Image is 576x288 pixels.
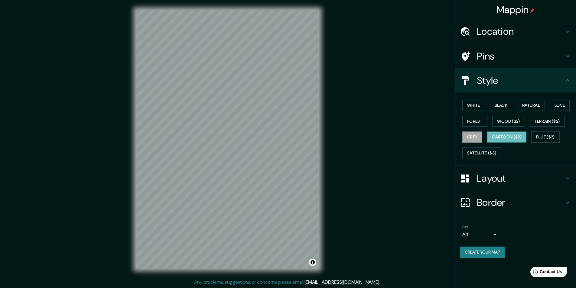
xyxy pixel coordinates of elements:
[496,4,535,16] h4: Mappin
[309,259,316,266] button: Toggle attribution
[381,279,382,286] div: .
[477,74,564,86] h4: Style
[477,25,564,37] h4: Location
[380,279,381,286] div: .
[477,172,564,184] h4: Layout
[455,166,576,190] div: Layout
[304,279,379,285] a: [EMAIL_ADDRESS][DOMAIN_NAME]
[462,225,469,230] label: Size
[490,100,513,111] button: Black
[530,116,565,127] button: Terrain ($2)
[530,8,535,13] img: pin-icon.png
[462,230,499,239] div: A4
[477,50,564,62] h4: Pins
[194,279,380,286] p: Any problems, suggestions, or concerns please email .
[455,19,576,44] div: Location
[477,196,564,209] h4: Border
[462,116,487,127] button: Forest
[136,10,319,269] canvas: Map
[455,190,576,215] div: Border
[462,100,485,111] button: White
[522,264,569,281] iframe: Help widget launcher
[517,100,545,111] button: Natural
[531,131,560,143] button: Blue ($2)
[492,116,525,127] button: Wood ($2)
[460,247,505,258] button: Create your map
[487,131,526,143] button: Cartoon ($2)
[455,44,576,68] div: Pins
[462,131,482,143] button: Grey
[462,147,501,159] button: Satellite ($3)
[550,100,570,111] button: Love
[455,68,576,92] div: Style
